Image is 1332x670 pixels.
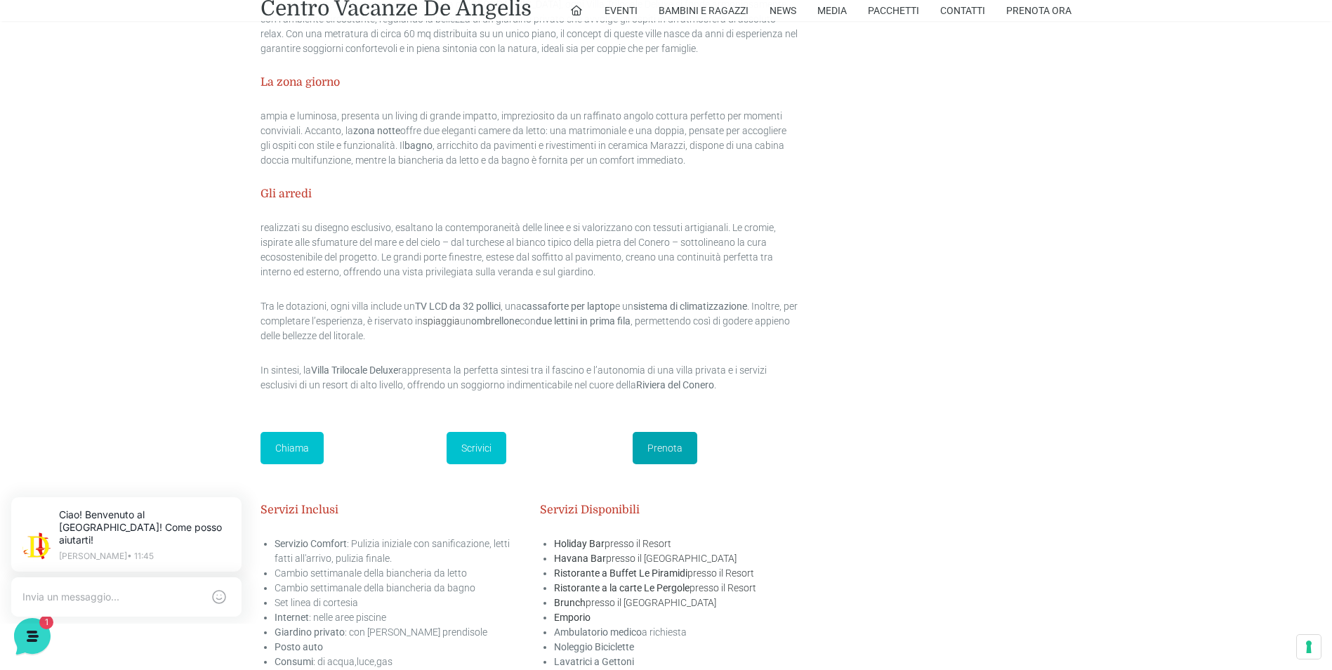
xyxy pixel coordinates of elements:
[540,504,640,516] strong: Servizi Disponibili
[275,626,345,638] strong: Giardino privato
[275,656,313,667] strong: Consumi
[22,177,258,205] button: Inizia una conversazione
[275,625,519,640] li: : con [PERSON_NAME] prendisole
[261,363,798,393] p: In sintesi, la rappresenta la perfetta sintesi tra il fascino e l’autonomia di una villa privata ...
[554,612,591,623] a: Emporio
[261,188,798,201] h5: Gli arredi
[1297,635,1321,659] button: Le tue preferenze relative al consenso per le tecnologie di tracciamento
[227,135,258,147] p: 2 min fa
[554,656,634,667] strong: Lavatrici a Gettoni
[536,315,631,327] strong: due lettini in prima fila
[31,52,59,80] img: light
[447,432,506,464] a: Scrivici
[353,125,400,136] strong: zona notte
[554,582,756,593] a: Ristorante a la carte Le Pergolepresso il Resort
[11,11,236,56] h2: Ciao da De Angelis Resort 👋
[554,538,671,549] a: Holiday Barpresso il Resort
[91,185,207,197] span: Inizia una conversazione
[415,301,501,312] strong: TV LCD da 32 pollici
[554,553,606,564] strong: Havana Bar
[423,315,460,327] a: spiaggia
[471,315,520,327] strong: ombrellone
[311,364,398,376] strong: Villa Trilocale Deluxe
[42,471,66,483] p: Home
[11,451,98,483] button: Home
[275,655,519,669] li: : di acqua,luce,gas
[404,140,433,151] strong: bagno
[275,566,519,581] li: Cambio settimanale della biancheria da letto
[11,615,53,657] iframe: Customerly Messenger Launcher
[121,471,159,483] p: Messaggi
[554,597,716,608] a: Brunchpresso il [GEOGRAPHIC_DATA]
[261,432,324,464] a: Chiama
[261,299,798,343] p: Tra le dotazioni, ogni villa include un , una e un . Inoltre, per completare l’esperienza, è rise...
[22,112,119,124] span: Le tue conversazioni
[554,582,690,593] strong: Ristorante a la carte Le Pergole
[216,471,237,483] p: Aiuto
[275,610,519,625] li: : nelle aree piscine
[17,129,264,171] a: [PERSON_NAME]Ciao! Benvenuto al [GEOGRAPHIC_DATA]! Come posso aiutarti!2 min fa1
[554,567,687,579] strong: Ristorante a Buffet Le Piramidi
[59,152,218,166] p: Ciao! Benvenuto al [GEOGRAPHIC_DATA]! Come posso aiutarti!
[150,233,258,244] a: Apri Centro Assistenza
[554,597,586,608] strong: Brunch
[633,301,747,312] strong: sistema di climatizzazione
[67,28,239,66] p: Ciao! Benvenuto al [GEOGRAPHIC_DATA]! Come posso aiutarti!
[261,504,338,516] strong: Servizi Inclusi
[275,538,347,549] strong: Servizio Comfort
[261,109,798,168] p: ampia e luminosa, presenta un living di grande impatto, impreziosito da un raffinato angolo cottu...
[522,301,615,312] strong: cassaforte per laptop
[59,135,218,149] span: [PERSON_NAME]
[140,449,150,459] span: 1
[244,152,258,166] span: 1
[32,263,230,277] input: Cerca un articolo...
[67,72,239,80] p: [PERSON_NAME] • 11:45
[554,567,754,579] a: Ristorante a Buffet Le Piramidipresso il Resort
[183,451,270,483] button: Aiuto
[636,379,714,390] strong: Riviera del Conero
[554,625,798,640] li: a richiesta
[275,596,519,610] li: Set linea di cortesia
[275,581,519,596] li: Cambio settimanale della biancheria da bagno
[275,612,309,623] strong: Internet
[11,62,236,90] p: La nostra missione è rendere la tua esperienza straordinaria!
[261,76,798,89] h5: La zona giorno
[125,112,258,124] a: [DEMOGRAPHIC_DATA] tutto
[554,641,634,652] strong: Noleggio Biciclette
[22,136,51,164] img: light
[554,538,605,549] strong: Holiday Bar
[554,553,737,564] a: Havana Barpresso il [GEOGRAPHIC_DATA]
[554,626,642,638] strong: Ambulatorio medico
[261,221,798,280] p: realizzati su disegno esclusivo, esaltano la contemporaneità delle linee e si valorizzano con tes...
[275,537,519,566] li: : Pulizia iniziale con sanificazione, letti fatti all'arrivo, pulizia finale.
[22,233,110,244] span: Trova una risposta
[633,432,697,464] a: Prenota
[98,451,184,483] button: 1Messaggi
[275,641,323,652] strong: Posto auto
